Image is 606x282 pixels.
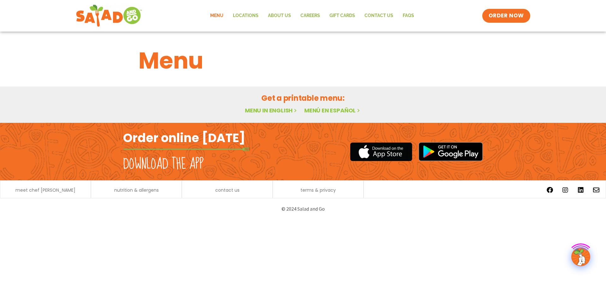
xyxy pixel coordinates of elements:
a: Menu in English [245,106,298,114]
a: Menú en español [304,106,361,114]
a: contact us [215,188,240,192]
a: ORDER NOW [482,9,530,23]
a: meet chef [PERSON_NAME] [15,188,75,192]
a: Locations [228,9,263,23]
h2: Download the app [123,155,204,173]
h2: Order online [DATE] [123,130,245,146]
a: Careers [296,9,325,23]
a: About Us [263,9,296,23]
nav: Menu [205,9,419,23]
a: nutrition & allergens [114,188,159,192]
img: google_play [419,142,483,161]
img: new-SAG-logo-768×292 [76,3,142,28]
a: Menu [205,9,228,23]
h1: Menu [139,44,467,78]
h2: Get a printable menu: [139,93,467,104]
p: © 2024 Salad and Go [126,205,480,213]
a: Contact Us [360,9,398,23]
img: appstore [350,141,412,162]
a: FAQs [398,9,419,23]
span: ORDER NOW [489,12,524,20]
a: GIFT CARDS [325,9,360,23]
a: terms & privacy [300,188,336,192]
img: fork [123,147,249,151]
